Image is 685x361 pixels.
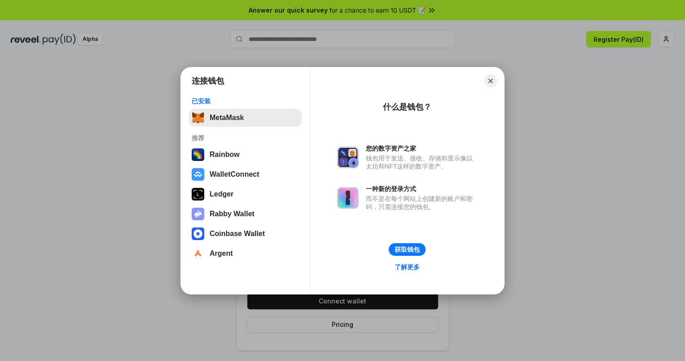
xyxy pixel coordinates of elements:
div: MetaMask [210,114,244,122]
img: svg+xml,%3Csvg%20xmlns%3D%22http%3A%2F%2Fwww.w3.org%2F2000%2Fsvg%22%20fill%3D%22none%22%20viewBox... [337,187,359,209]
div: 什么是钱包？ [383,102,431,112]
div: Rainbow [210,151,240,159]
div: 获取钱包 [395,245,420,254]
div: Coinbase Wallet [210,230,265,238]
a: 了解更多 [389,261,425,273]
img: svg+xml,%3Csvg%20xmlns%3D%22http%3A%2F%2Fwww.w3.org%2F2000%2Fsvg%22%20fill%3D%22none%22%20viewBox... [192,208,204,220]
div: 您的数字资产之家 [366,144,477,152]
button: Ledger [189,185,302,203]
div: 钱包用于发送、接收、存储和显示像以太坊和NFT这样的数字资产。 [366,154,477,170]
img: svg+xml,%3Csvg%20xmlns%3D%22http%3A%2F%2Fwww.w3.org%2F2000%2Fsvg%22%20width%3D%2228%22%20height%3... [192,188,204,201]
div: Rabby Wallet [210,210,255,218]
button: Rabby Wallet [189,205,302,223]
button: Close [484,75,497,87]
div: 而不是在每个网站上创建新的账户和密码，只需连接您的钱包。 [366,195,477,211]
button: MetaMask [189,109,302,127]
button: WalletConnect [189,165,302,183]
div: Ledger [210,190,233,198]
img: svg+xml,%3Csvg%20width%3D%22120%22%20height%3D%22120%22%20viewBox%3D%220%200%20120%20120%22%20fil... [192,148,204,161]
button: Argent [189,245,302,263]
img: svg+xml,%3Csvg%20width%3D%2228%22%20height%3D%2228%22%20viewBox%3D%220%200%2028%2028%22%20fill%3D... [192,227,204,240]
button: Coinbase Wallet [189,225,302,243]
img: svg+xml,%3Csvg%20width%3D%2228%22%20height%3D%2228%22%20viewBox%3D%220%200%2028%2028%22%20fill%3D... [192,247,204,260]
button: 获取钱包 [389,243,426,256]
img: svg+xml,%3Csvg%20xmlns%3D%22http%3A%2F%2Fwww.w3.org%2F2000%2Fsvg%22%20fill%3D%22none%22%20viewBox... [337,147,359,168]
img: svg+xml,%3Csvg%20fill%3D%22none%22%20height%3D%2233%22%20viewBox%3D%220%200%2035%2033%22%20width%... [192,111,204,124]
div: WalletConnect [210,170,259,178]
div: Argent [210,250,233,258]
div: 一种新的登录方式 [366,185,477,193]
div: 已安装 [192,97,299,105]
div: 推荐 [192,134,299,142]
img: svg+xml,%3Csvg%20width%3D%2228%22%20height%3D%2228%22%20viewBox%3D%220%200%2028%2028%22%20fill%3D... [192,168,204,181]
div: 了解更多 [395,263,420,271]
button: Rainbow [189,146,302,164]
h1: 连接钱包 [192,76,224,86]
